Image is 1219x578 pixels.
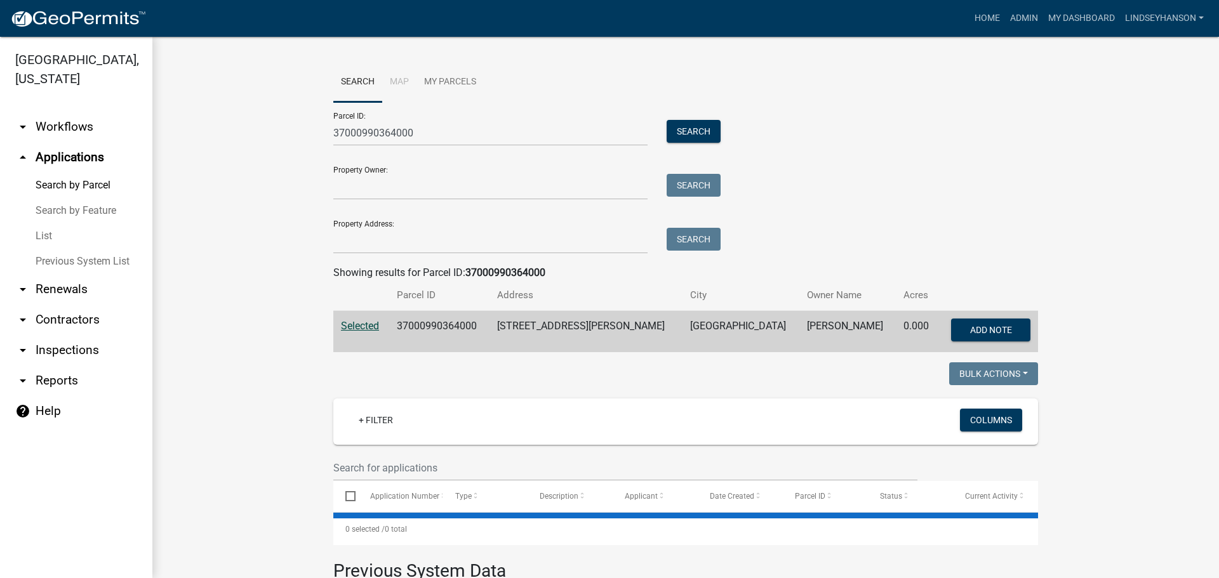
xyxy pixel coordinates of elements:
[15,282,30,297] i: arrow_drop_down
[960,409,1022,431] button: Columns
[1120,6,1209,30] a: Lindseyhanson
[965,492,1018,501] span: Current Activity
[949,362,1038,385] button: Bulk Actions
[333,265,1038,280] div: Showing results for Parcel ID:
[389,311,490,353] td: 37000990364000
[416,62,484,103] a: My Parcels
[455,492,472,501] span: Type
[345,525,385,534] span: 0 selected /
[370,492,439,501] span: Application Number
[389,280,490,310] th: Parcel ID
[683,280,799,310] th: City
[667,174,721,197] button: Search
[15,150,30,165] i: arrow_drop_up
[15,312,30,327] i: arrow_drop_down
[333,455,917,481] input: Search for applications
[625,492,658,501] span: Applicant
[341,320,379,332] a: Selected
[683,311,799,353] td: [GEOGRAPHIC_DATA]
[896,280,938,310] th: Acres
[799,280,896,310] th: Owner Name
[540,492,578,501] span: Description
[1043,6,1120,30] a: My Dashboard
[443,481,528,511] datatable-header-cell: Type
[1005,6,1043,30] a: Admin
[951,319,1030,341] button: Add Note
[333,62,382,103] a: Search
[333,481,357,511] datatable-header-cell: Select
[710,492,754,501] span: Date Created
[15,373,30,388] i: arrow_drop_down
[953,481,1038,511] datatable-header-cell: Current Activity
[896,311,938,353] td: 0.000
[349,409,403,431] a: + Filter
[333,513,1038,545] div: 0 total
[15,404,30,419] i: help
[667,120,721,143] button: Search
[490,311,682,353] td: [STREET_ADDRESS][PERSON_NAME]
[868,481,953,511] datatable-header-cell: Status
[667,228,721,251] button: Search
[490,280,682,310] th: Address
[698,481,783,511] datatable-header-cell: Date Created
[969,6,1005,30] a: Home
[15,119,30,135] i: arrow_drop_down
[15,343,30,358] i: arrow_drop_down
[783,481,868,511] datatable-header-cell: Parcel ID
[969,325,1011,335] span: Add Note
[613,481,698,511] datatable-header-cell: Applicant
[799,311,896,353] td: [PERSON_NAME]
[465,266,545,279] strong: 37000990364000
[880,492,902,501] span: Status
[357,481,443,511] datatable-header-cell: Application Number
[528,481,613,511] datatable-header-cell: Description
[795,492,825,501] span: Parcel ID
